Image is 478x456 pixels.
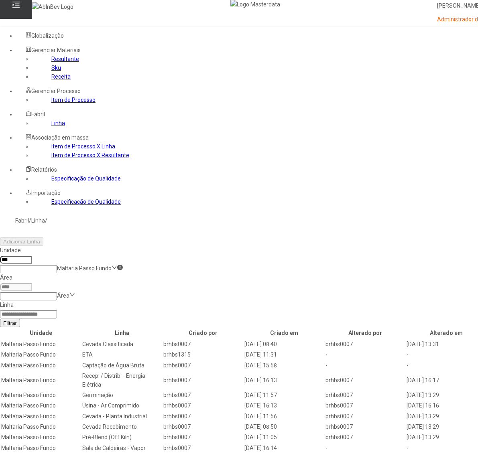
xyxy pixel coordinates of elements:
th: Criado por [163,328,243,338]
td: [DATE] 15:58 [244,361,324,370]
td: Cevada Recebimento [82,422,162,432]
a: Sku [51,65,61,71]
td: brhbs0007 [325,411,405,421]
td: brhbs0007 [163,390,243,400]
td: [DATE] 08:50 [244,422,324,432]
td: [DATE] 11:31 [244,350,324,359]
td: brhbs0007 [163,339,243,349]
td: Maltaria Passo Fundo [1,361,81,370]
td: Sala de Caldeiras - Vapor [82,443,162,453]
td: Maltaria Passo Fundo [1,401,81,410]
td: brhbs1315 [163,350,243,359]
td: Cevada Classificada [82,339,162,349]
span: Gerenciar Processo [31,88,81,94]
td: brhbs0007 [163,371,243,389]
a: Item de Processo [51,97,96,103]
td: brhbs0007 [163,443,243,453]
span: Importação [31,190,61,196]
nz-select-item: Maltaria Passo Fundo [57,265,112,272]
th: Linha [82,328,162,338]
td: brhbs0007 [325,371,405,389]
td: - [325,361,405,370]
span: Gerenciar Materiais [31,47,81,53]
td: Maltaria Passo Fundo [1,339,81,349]
span: Associação em massa [31,134,89,141]
a: Receita [51,73,71,80]
a: Linha [31,217,45,224]
th: Criado em [244,328,324,338]
td: brhbs0007 [163,361,243,370]
span: Filtrar [3,320,17,326]
td: brhbs0007 [325,390,405,400]
td: [DATE] 11:57 [244,390,324,400]
td: [DATE] 16:13 [244,401,324,410]
td: brhbs0007 [325,401,405,410]
td: Pré-Blend (Off Kiln) [82,432,162,442]
a: Item de Processo X Resultante [51,152,129,158]
span: Fabril [31,111,45,118]
th: Unidade [1,328,81,338]
td: Maltaria Passo Fundo [1,432,81,442]
a: Item de Processo X Linha [51,143,115,150]
td: [DATE] 08:40 [244,339,324,349]
td: [DATE] 11:05 [244,432,324,442]
a: Linha [51,120,65,126]
span: Adicionar Linha [3,239,40,245]
td: brhbs0007 [325,422,405,432]
td: [DATE] 16:13 [244,371,324,389]
td: Cevada - Planta Industrial [82,411,162,421]
th: Alterado por [325,328,405,338]
td: brhbs0007 [325,432,405,442]
td: [DATE] 11:56 [244,411,324,421]
td: brhbs0007 [163,411,243,421]
td: Maltaria Passo Fundo [1,422,81,432]
td: ETA [82,350,162,359]
td: Maltaria Passo Fundo [1,390,81,400]
td: brhbs0007 [325,339,405,349]
td: - [325,443,405,453]
nz-breadcrumb-separator: / [29,217,31,224]
td: Maltaria Passo Fundo [1,443,81,453]
td: Usina - Ar Comprimido [82,401,162,410]
td: Maltaria Passo Fundo [1,350,81,359]
a: Especificação de Qualidade [51,175,121,182]
td: brhbs0007 [163,401,243,410]
td: brhbs0007 [163,432,243,442]
td: Maltaria Passo Fundo [1,371,81,389]
span: Relatórios [31,166,57,173]
td: Maltaria Passo Fundo [1,411,81,421]
a: Especificação de Qualidade [51,199,121,205]
td: [DATE] 16:14 [244,443,324,453]
a: Fabril [15,217,29,224]
img: AbInBev Logo [32,2,73,11]
td: - [325,350,405,359]
td: Captação de Água Bruta [82,361,162,370]
td: Recep. / Distrib. - Energia Elétrica [82,371,162,389]
span: Globalização [31,32,64,39]
nz-breadcrumb-separator: / [45,217,47,224]
td: brhbs0007 [163,422,243,432]
td: Germinação [82,390,162,400]
nz-select-placeholder: Área [57,292,69,299]
a: Resultante [51,56,79,62]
